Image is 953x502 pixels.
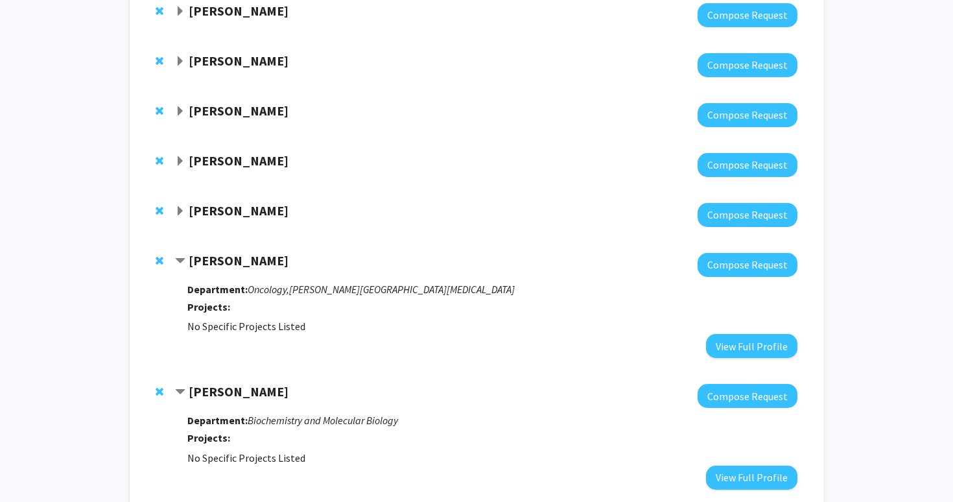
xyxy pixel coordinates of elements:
[175,256,185,267] span: Contract Christian Gocke Bookmark
[189,53,288,69] strong: [PERSON_NAME]
[175,156,185,167] span: Expand John Kim Bookmark
[156,387,163,397] span: Remove Changhe Ji from bookmarks
[248,283,289,296] i: Oncology,
[189,383,288,400] strong: [PERSON_NAME]
[187,283,248,296] strong: Department:
[175,206,185,217] span: Expand Karthik Suresh Bookmark
[189,3,288,19] strong: [PERSON_NAME]
[10,444,55,492] iframe: Chat
[698,103,797,127] button: Compose Request to Yanxun Xu
[156,56,163,66] span: Remove Andrew Holland from bookmarks
[698,384,797,408] button: Compose Request to Changhe Ji
[175,6,185,17] span: Expand Jillian Phallen Bookmark
[175,56,185,67] span: Expand Andrew Holland Bookmark
[187,451,305,464] span: No Specific Projects Listed
[187,300,230,313] strong: Projects:
[175,106,185,117] span: Expand Yanxun Xu Bookmark
[189,202,288,219] strong: [PERSON_NAME]
[706,466,797,490] button: View Full Profile
[187,414,248,427] strong: Department:
[698,3,797,27] button: Compose Request to Jillian Phallen
[698,153,797,177] button: Compose Request to John Kim
[698,53,797,77] button: Compose Request to Andrew Holland
[698,203,797,227] button: Compose Request to Karthik Suresh
[156,256,163,266] span: Remove Christian Gocke from bookmarks
[187,320,305,333] span: No Specific Projects Listed
[189,102,288,119] strong: [PERSON_NAME]
[706,334,797,358] button: View Full Profile
[189,252,288,269] strong: [PERSON_NAME]
[156,206,163,216] span: Remove Karthik Suresh from bookmarks
[156,106,163,116] span: Remove Yanxun Xu from bookmarks
[698,253,797,277] button: Compose Request to Christian Gocke
[156,6,163,16] span: Remove Jillian Phallen from bookmarks
[189,152,288,169] strong: [PERSON_NAME]
[248,414,398,427] i: Biochemistry and Molecular Biology
[175,387,185,398] span: Contract Changhe Ji Bookmark
[289,283,515,296] i: [PERSON_NAME][GEOGRAPHIC_DATA][MEDICAL_DATA]
[187,431,230,444] strong: Projects:
[156,156,163,166] span: Remove John Kim from bookmarks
